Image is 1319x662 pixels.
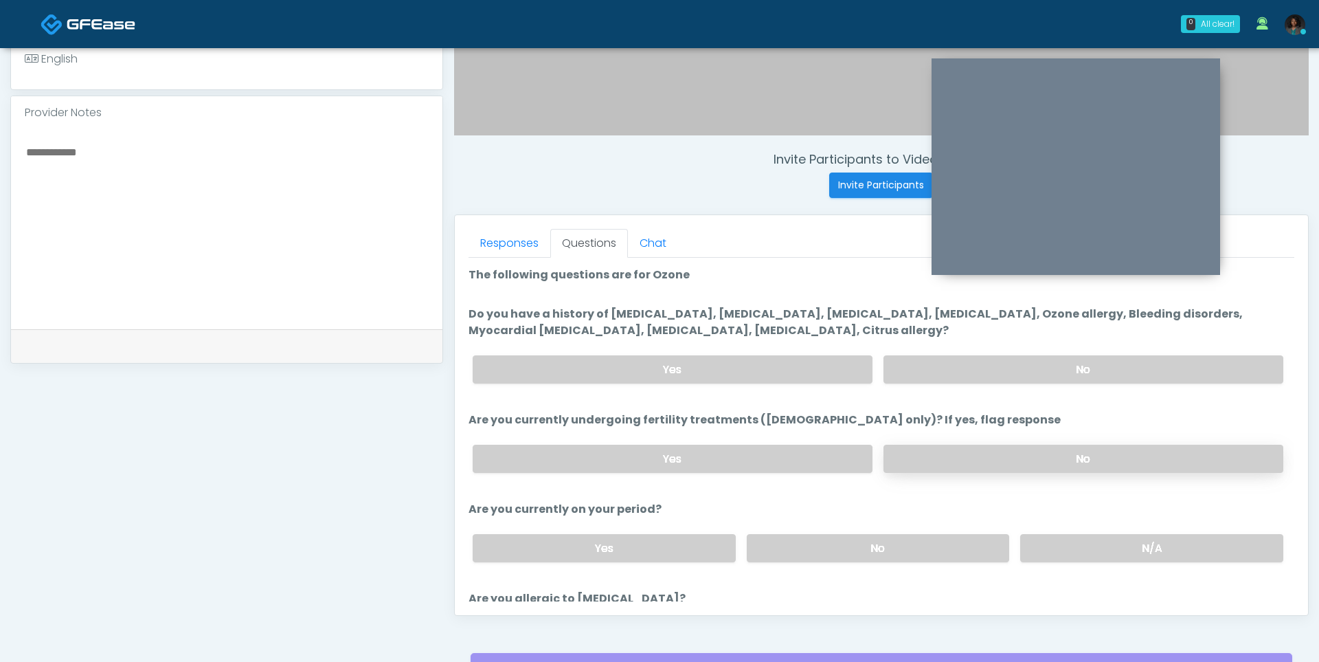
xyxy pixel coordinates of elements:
label: N/A [1020,534,1283,562]
button: Invite Participants [829,173,933,198]
a: 0 All clear! [1173,10,1248,38]
a: Chat [628,229,678,258]
label: No [883,355,1283,384]
div: English [25,51,78,67]
label: Are you currently on your period? [469,501,662,518]
label: Do you have a history of [MEDICAL_DATA], [MEDICAL_DATA], [MEDICAL_DATA], [MEDICAL_DATA], Ozone al... [469,306,1294,339]
label: Yes [473,355,872,384]
label: The following questions are for Ozone [469,267,690,283]
a: Responses [469,229,550,258]
h4: Invite Participants to Video Session [454,152,1309,167]
label: Yes [473,534,736,562]
div: Provider Notes [11,96,442,129]
a: Docovia [41,1,135,46]
img: Rukayat Bojuwon [1285,14,1305,35]
div: All clear! [1201,18,1235,30]
label: Are you currently undergoing fertility treatments ([DEMOGRAPHIC_DATA] only)? If yes, flag response [469,412,1061,428]
label: No [883,445,1283,473]
img: Docovia [67,17,135,31]
label: Yes [473,445,872,473]
a: Questions [550,229,628,258]
div: 0 [1186,18,1195,30]
button: Open LiveChat chat widget [11,5,52,47]
label: Are you allergic to [MEDICAL_DATA]? [469,591,686,607]
label: No [747,534,1010,562]
img: Docovia [41,13,63,36]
